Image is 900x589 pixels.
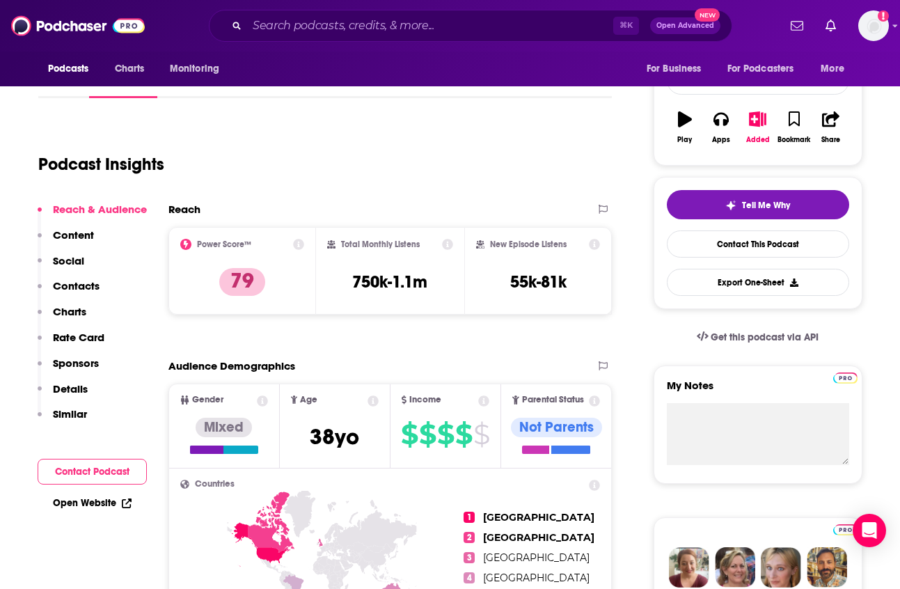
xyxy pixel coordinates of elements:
button: Details [38,382,88,408]
label: My Notes [667,379,849,403]
button: tell me why sparkleTell Me Why [667,190,849,219]
span: ⌘ K [613,17,639,35]
img: Sydney Profile [669,547,709,588]
span: 2 [464,532,475,543]
h1: Podcast Insights [38,154,164,175]
input: Search podcasts, credits, & more... [247,15,613,37]
span: Countries [195,480,235,489]
span: Monitoring [170,59,219,79]
button: Show profile menu [858,10,889,41]
a: Show notifications dropdown [820,14,842,38]
a: Pro website [833,370,858,384]
img: Podchaser Pro [833,372,858,384]
p: Contacts [53,279,100,292]
button: Similar [38,407,87,433]
h2: Reach [168,203,200,216]
span: Logged in as BaltzandCompany [858,10,889,41]
button: Content [38,228,94,254]
span: 38 yo [310,423,359,450]
button: Share [812,102,848,152]
span: Charts [115,59,145,79]
p: Similar [53,407,87,421]
a: Get this podcast via API [686,320,830,354]
span: $ [401,423,418,446]
a: Charts [106,56,153,82]
img: Barbara Profile [715,547,755,588]
button: Reach & Audience [38,203,147,228]
span: $ [419,423,436,446]
button: open menu [811,56,862,82]
h2: New Episode Listens [490,239,567,249]
img: Podchaser - Follow, Share and Rate Podcasts [11,13,145,39]
span: [GEOGRAPHIC_DATA] [483,551,590,564]
div: Search podcasts, credits, & more... [209,10,732,42]
p: Charts [53,305,86,318]
button: Rate Card [38,331,104,356]
a: Show notifications dropdown [785,14,809,38]
p: Sponsors [53,356,99,370]
div: Bookmark [777,136,810,144]
div: Open Intercom Messenger [853,514,886,547]
a: Open Website [53,497,132,509]
span: 4 [464,572,475,583]
span: [GEOGRAPHIC_DATA] [483,531,594,544]
span: $ [473,423,489,446]
span: Podcasts [48,59,89,79]
img: User Profile [858,10,889,41]
button: Contacts [38,279,100,305]
span: Age [300,395,317,405]
span: For Business [647,59,702,79]
span: New [695,8,720,22]
button: open menu [160,56,237,82]
img: Podchaser Pro [833,524,858,535]
span: Gender [192,395,223,405]
button: open menu [637,56,719,82]
p: Social [53,254,84,267]
div: Mixed [196,418,252,437]
span: Income [409,395,441,405]
button: Play [667,102,703,152]
div: Share [821,136,840,144]
button: Open AdvancedNew [650,17,720,34]
button: Added [739,102,775,152]
svg: Add a profile image [878,10,889,22]
button: Sponsors [38,356,99,382]
button: Apps [703,102,739,152]
p: Details [53,382,88,395]
button: Bookmark [776,102,812,152]
span: Tell Me Why [742,200,790,211]
h2: Audience Demographics [168,359,295,372]
button: Charts [38,305,86,331]
img: Jon Profile [807,547,847,588]
span: Open Advanced [656,22,714,29]
span: $ [437,423,454,446]
span: More [821,59,844,79]
div: Not Parents [511,418,602,437]
span: Parental Status [522,395,584,405]
img: tell me why sparkle [725,200,736,211]
img: Jules Profile [761,547,801,588]
p: Rate Card [53,331,104,344]
p: 79 [219,268,265,296]
h2: Total Monthly Listens [341,239,420,249]
p: Content [53,228,94,242]
span: 1 [464,512,475,523]
span: $ [455,423,472,446]
span: For Podcasters [727,59,794,79]
button: Export One-Sheet [667,269,849,296]
a: Contact This Podcast [667,230,849,258]
button: Social [38,254,84,280]
button: open menu [38,56,107,82]
p: Reach & Audience [53,203,147,216]
span: Get this podcast via API [711,331,819,343]
span: [GEOGRAPHIC_DATA] [483,511,594,524]
div: Play [677,136,692,144]
h2: Power Score™ [197,239,251,249]
div: Added [746,136,770,144]
button: Contact Podcast [38,459,147,485]
button: open menu [718,56,814,82]
h3: 750k-1.1m [352,272,427,292]
span: 3 [464,552,475,563]
div: Apps [712,136,730,144]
